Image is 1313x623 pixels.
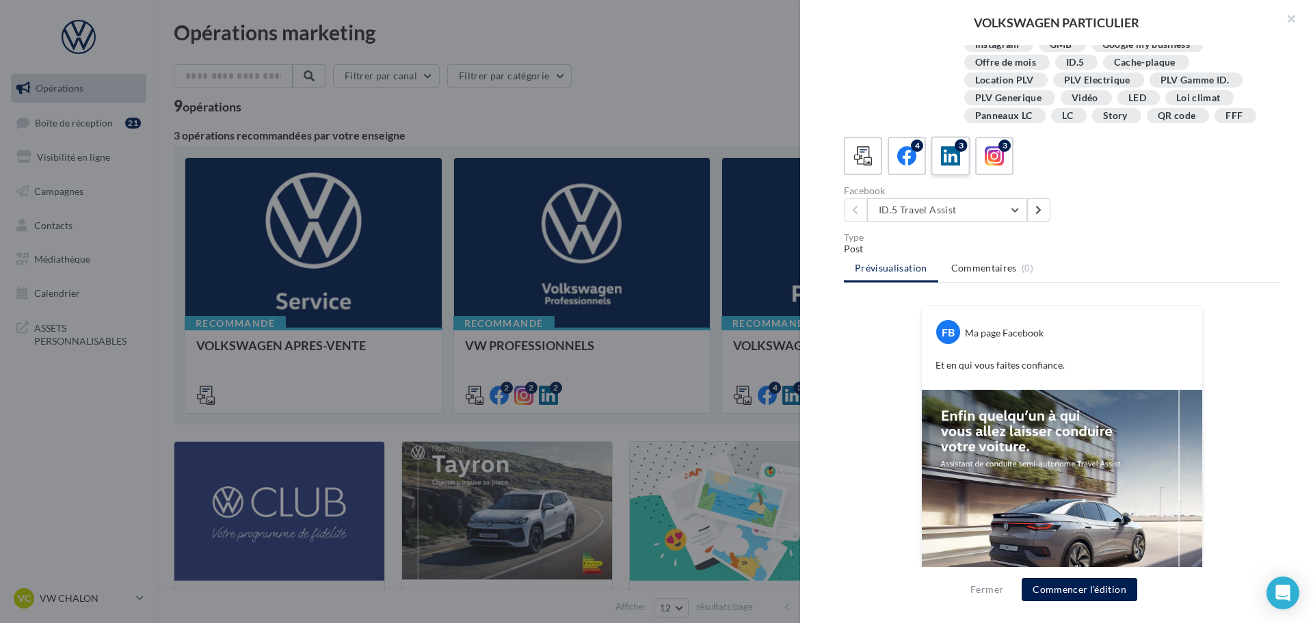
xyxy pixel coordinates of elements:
div: Panneaux LC [975,111,1033,121]
button: Commencer l'édition [1022,578,1137,601]
span: (0) [1022,263,1033,274]
button: Fermer [965,581,1009,598]
div: Facebook [844,186,1057,196]
div: Offre de mois [975,57,1037,68]
div: Open Intercom Messenger [1266,576,1299,609]
div: 3 [998,140,1011,152]
div: Type [844,233,1280,242]
div: LC [1062,111,1073,121]
button: ID.5 Travel Assist [867,198,1027,222]
div: Instagram [975,40,1020,50]
div: QR code [1158,111,1195,121]
div: 4 [911,140,923,152]
div: Loi climat [1176,93,1221,103]
span: Commentaires [951,261,1017,275]
div: VOLKSWAGEN PARTICULIER [822,16,1291,29]
div: PLV Gamme ID. [1161,75,1230,85]
div: Google my business [1102,40,1190,50]
p: Et en qui vous faites confiance. [936,358,1189,372]
div: 3 [955,140,967,152]
div: FB [936,320,960,344]
div: Story [1103,111,1128,121]
div: PLV Electrique [1064,75,1130,85]
div: ID.5 [1066,57,1084,68]
div: FFF [1225,111,1243,121]
div: Vidéo [1072,93,1098,103]
div: Ma page Facebook [965,326,1044,340]
div: Cache-plaque [1114,57,1175,68]
div: PLV Generique [975,93,1042,103]
div: LED [1128,93,1146,103]
div: Location PLV [975,75,1034,85]
div: Post [844,242,1280,256]
div: GMB [1050,40,1072,50]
